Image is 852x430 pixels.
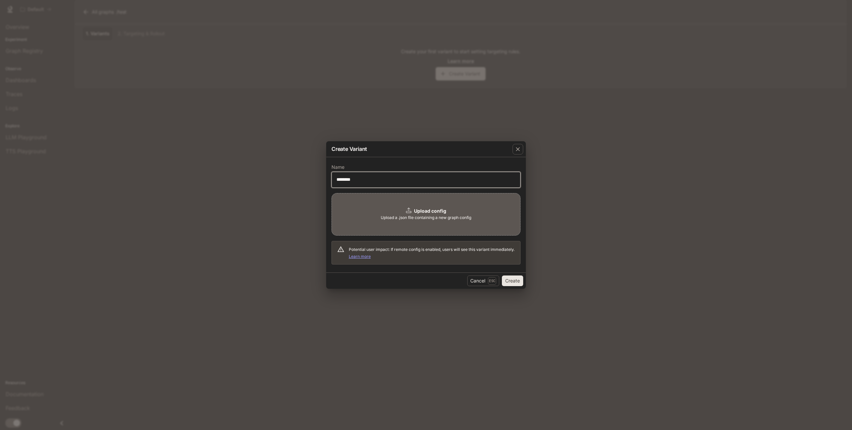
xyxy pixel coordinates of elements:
p: Name [331,165,344,169]
span: Potential user impact: If remote config is enabled, users will see this variant immediately. [349,247,515,259]
a: Learn more [349,254,371,259]
span: Upload a .json file containing a new graph config [381,214,471,221]
button: CancelEsc [467,275,499,286]
p: Esc [488,277,496,284]
button: Create [502,275,523,286]
p: Create Variant [331,145,367,153]
b: Upload config [414,208,446,214]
